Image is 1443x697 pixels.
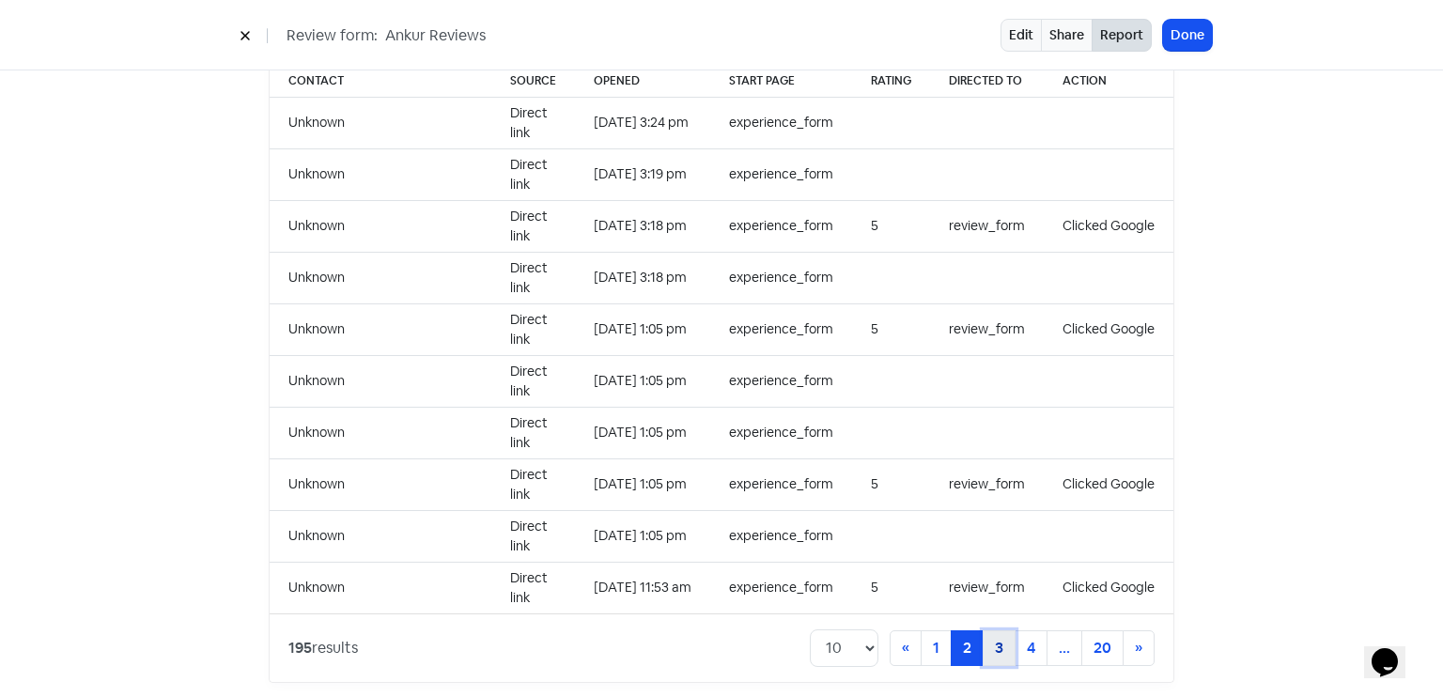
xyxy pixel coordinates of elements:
[1044,65,1173,98] th: Action
[270,148,491,200] td: Unknown
[270,510,491,562] td: Unknown
[288,638,312,658] strong: 195
[902,638,909,658] span: «
[491,65,575,98] th: Source
[1081,630,1124,666] a: 20
[710,562,852,613] td: experience_form
[1044,458,1173,510] td: Clicked Google
[575,252,710,303] td: [DATE] 3:18 pm
[491,562,575,613] td: Direct link
[1044,200,1173,252] td: Clicked Google
[710,65,852,98] th: Start page
[491,148,575,200] td: Direct link
[1015,630,1047,666] a: 4
[575,407,710,458] td: [DATE] 1:05 pm
[575,303,710,355] td: [DATE] 1:05 pm
[852,562,930,613] td: 5
[710,458,852,510] td: experience_form
[930,458,1044,510] td: review_form
[1047,630,1082,666] a: ...
[491,303,575,355] td: Direct link
[270,252,491,303] td: Unknown
[288,637,358,659] div: results
[930,562,1044,613] td: review_form
[710,200,852,252] td: experience_form
[575,97,710,148] td: [DATE] 3:24 pm
[491,200,575,252] td: Direct link
[1135,638,1142,658] span: »
[270,97,491,148] td: Unknown
[710,355,852,407] td: experience_form
[491,407,575,458] td: Direct link
[1001,19,1042,52] a: Edit
[270,303,491,355] td: Unknown
[930,65,1044,98] th: Directed to
[710,252,852,303] td: experience_form
[1123,630,1155,666] a: Next
[921,630,952,666] a: 1
[1092,19,1152,52] button: Report
[270,200,491,252] td: Unknown
[1163,20,1212,51] button: Done
[710,407,852,458] td: experience_form
[930,303,1044,355] td: review_form
[270,562,491,613] td: Unknown
[890,630,922,666] a: Previous
[710,303,852,355] td: experience_form
[575,355,710,407] td: [DATE] 1:05 pm
[575,562,710,613] td: [DATE] 11:53 am
[575,510,710,562] td: [DATE] 1:05 pm
[930,200,1044,252] td: review_form
[852,458,930,510] td: 5
[951,630,984,666] a: 2
[270,65,491,98] th: Contact
[491,97,575,148] td: Direct link
[852,200,930,252] td: 5
[491,458,575,510] td: Direct link
[1041,19,1093,52] a: Share
[287,24,378,47] span: Review form:
[710,510,852,562] td: experience_form
[270,458,491,510] td: Unknown
[491,355,575,407] td: Direct link
[491,510,575,562] td: Direct link
[270,407,491,458] td: Unknown
[575,458,710,510] td: [DATE] 1:05 pm
[575,65,710,98] th: Opened
[710,97,852,148] td: experience_form
[852,303,930,355] td: 5
[491,252,575,303] td: Direct link
[983,630,1016,666] a: 3
[575,200,710,252] td: [DATE] 3:18 pm
[710,148,852,200] td: experience_form
[1044,562,1173,613] td: Clicked Google
[1044,303,1173,355] td: Clicked Google
[1364,622,1424,678] iframe: chat widget
[852,65,930,98] th: Rating
[270,355,491,407] td: Unknown
[575,148,710,200] td: [DATE] 3:19 pm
